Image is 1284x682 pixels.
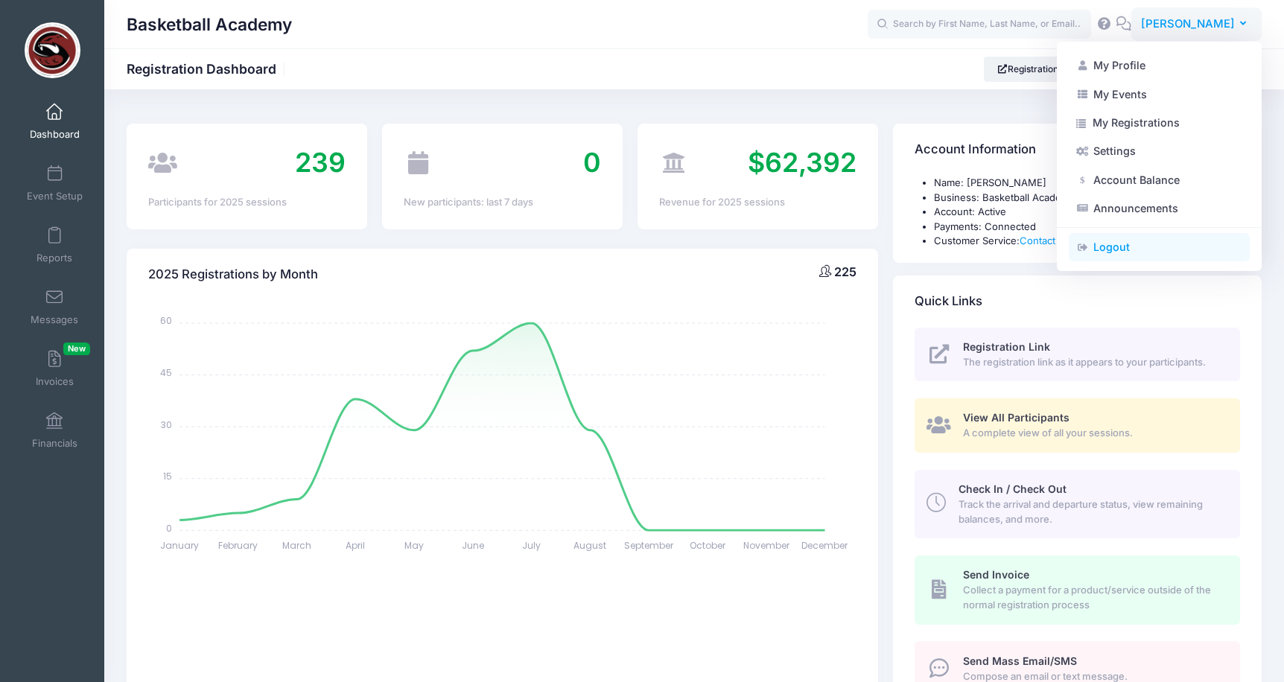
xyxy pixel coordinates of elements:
a: Logout [1069,233,1250,261]
a: Reports [19,219,90,271]
li: Account: Active [934,205,1239,220]
tspan: December [802,539,849,552]
tspan: February [219,539,258,552]
span: Financials [32,437,77,450]
span: Track the arrival and departure status, view remaining balances, and more. [959,497,1223,526]
span: View All Participants [963,411,1070,424]
a: Registration Link The registration link as it appears to your participants. [915,328,1239,382]
a: My Events [1069,80,1250,108]
a: Account Balance [1069,165,1250,194]
tspan: September [624,539,674,552]
div: New participants: last 7 days [404,195,601,210]
a: My Registrations [1069,109,1250,137]
button: [PERSON_NAME] [1131,7,1262,42]
a: Financials [19,404,90,456]
span: Event Setup [27,190,83,203]
tspan: March [282,539,311,552]
h1: Basketball Academy [127,7,292,42]
tspan: 45 [160,366,172,379]
a: Dashboard [19,95,90,147]
li: Customer Service: [934,234,1239,249]
span: 0 [583,146,601,179]
div: Participants for 2025 sessions [148,195,346,210]
h4: 2025 Registrations by Month [148,253,318,296]
tspan: June [462,539,484,552]
tspan: November [743,539,790,552]
tspan: August [574,539,607,552]
span: Send Mass Email/SMS [963,654,1077,667]
tspan: April [346,539,366,552]
span: Reports [36,252,72,264]
tspan: 60 [160,314,172,327]
span: Invoices [36,375,74,388]
input: Search by First Name, Last Name, or Email... [868,10,1091,39]
tspan: May [404,539,424,552]
a: Event Setup [19,157,90,209]
span: Registration Link [963,340,1050,353]
a: My Profile [1069,51,1250,80]
h4: Quick Links [915,280,982,322]
a: InvoicesNew [19,342,90,395]
span: New [63,342,90,355]
tspan: July [522,539,541,552]
span: [PERSON_NAME] [1141,16,1235,32]
a: Announcements [1069,194,1250,223]
tspan: January [160,539,199,552]
span: 239 [295,146,346,179]
a: Registration Link [984,57,1092,82]
tspan: 15 [163,470,172,482]
a: Contact Us [1020,235,1071,246]
span: Check In / Check Out [959,482,1067,495]
li: Name: [PERSON_NAME] [934,176,1239,191]
a: Check In / Check Out Track the arrival and departure status, view remaining balances, and more. [915,470,1239,538]
span: Messages [31,313,78,326]
span: Collect a payment for a product/service outside of the normal registration process [963,583,1223,612]
span: Send Invoice [963,568,1029,581]
tspan: October [690,539,726,552]
span: Dashboard [30,128,80,141]
div: Revenue for 2025 sessions [659,195,856,210]
span: The registration link as it appears to your participants. [963,355,1223,370]
a: Messages [19,281,90,333]
a: Send Invoice Collect a payment for a product/service outside of the normal registration process [915,555,1239,624]
li: Business: Basketball Academy [934,191,1239,205]
span: $62,392 [748,146,856,179]
a: Settings [1069,137,1250,165]
span: A complete view of all your sessions. [963,426,1223,441]
a: View All Participants A complete view of all your sessions. [915,398,1239,453]
tspan: 0 [166,521,172,534]
li: Payments: Connected [934,220,1239,235]
h1: Registration Dashboard [127,61,289,77]
tspan: 30 [161,418,172,430]
span: 225 [834,264,856,279]
h4: Account Information [915,129,1036,171]
img: Basketball Academy [25,22,80,78]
